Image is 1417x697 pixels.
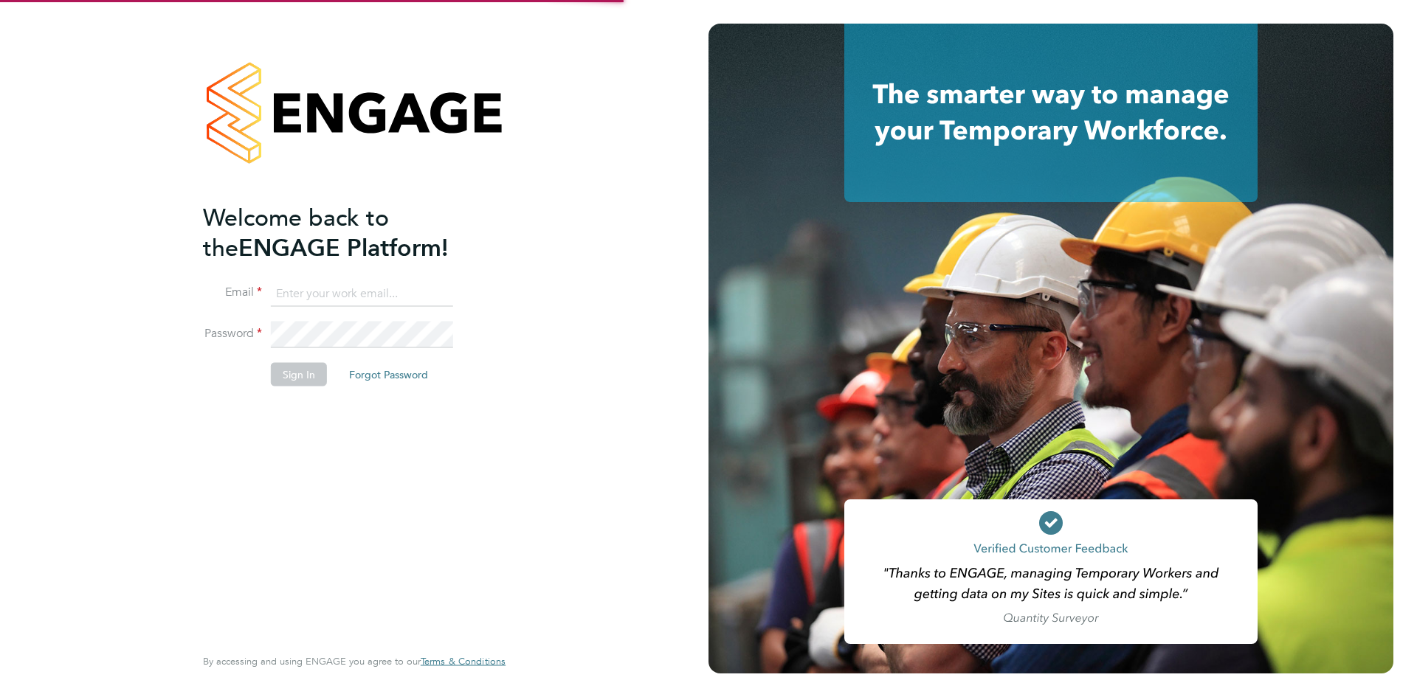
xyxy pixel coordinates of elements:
h2: ENGAGE Platform! [203,202,491,263]
span: Terms & Conditions [421,655,506,667]
button: Forgot Password [337,363,440,386]
input: Enter your work email... [271,280,453,307]
span: Welcome back to the [203,203,389,262]
span: By accessing and using ENGAGE you agree to our [203,655,506,667]
button: Sign In [271,363,327,386]
a: Terms & Conditions [421,656,506,667]
label: Password [203,326,262,341]
label: Email [203,285,262,300]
